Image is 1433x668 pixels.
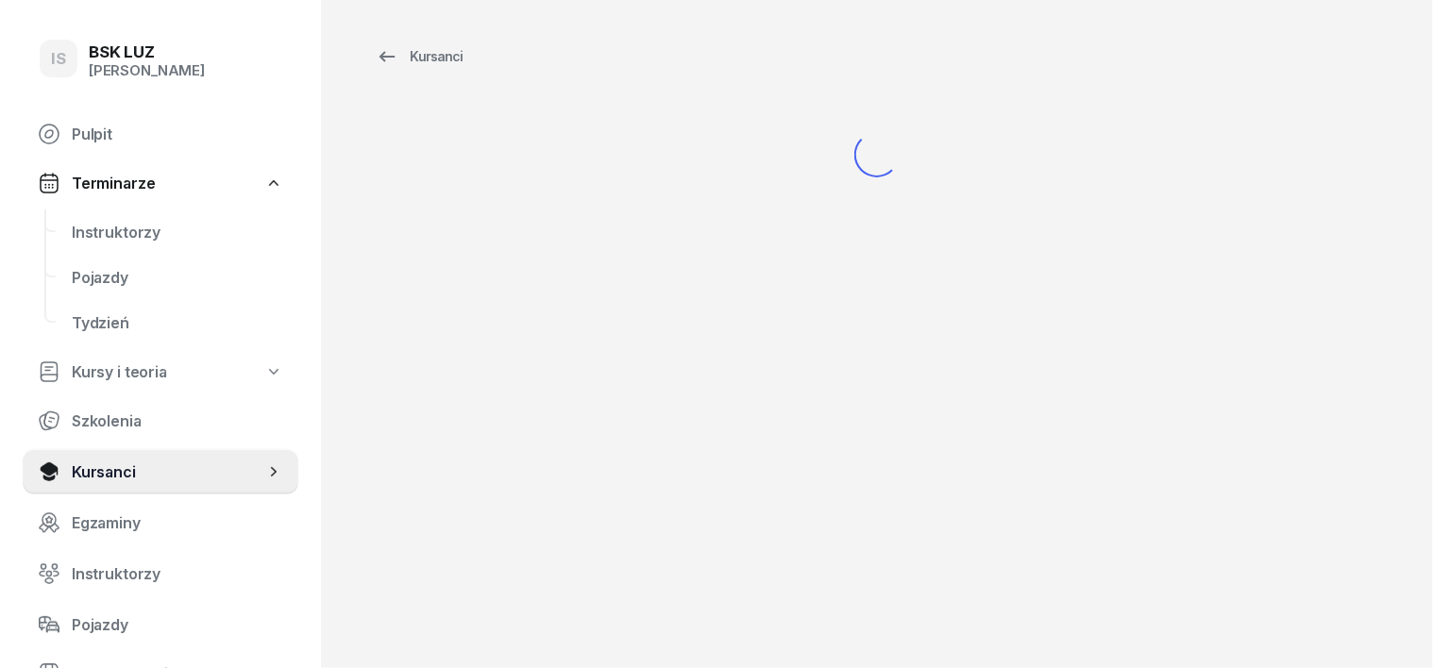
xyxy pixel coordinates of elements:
span: Egzaminy [72,514,283,532]
a: Egzaminy [23,500,298,545]
span: Tydzień [72,314,283,332]
span: Kursy i teoria [72,363,167,381]
span: Pojazdy [72,269,283,287]
a: Kursanci [359,38,480,75]
a: Pulpit [23,111,298,157]
a: Instruktorzy [57,209,298,255]
span: Pojazdy [72,616,283,634]
a: Szkolenia [23,398,298,443]
span: Pulpit [72,125,283,143]
span: Instruktorzy [72,224,283,242]
div: BSK LUZ [89,44,205,60]
div: Kursanci [376,45,463,68]
a: Pojazdy [57,255,298,300]
span: Terminarze [72,175,155,192]
a: Pojazdy [23,602,298,647]
a: Terminarze [23,162,298,204]
a: Kursanci [23,449,298,494]
div: [PERSON_NAME] [89,62,205,79]
a: Tydzień [57,300,298,345]
a: Instruktorzy [23,551,298,596]
span: Szkolenia [72,412,283,430]
span: Instruktorzy [72,565,283,583]
span: IS [51,51,66,67]
span: Kursanci [72,463,264,481]
a: Kursy i teoria [23,351,298,392]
